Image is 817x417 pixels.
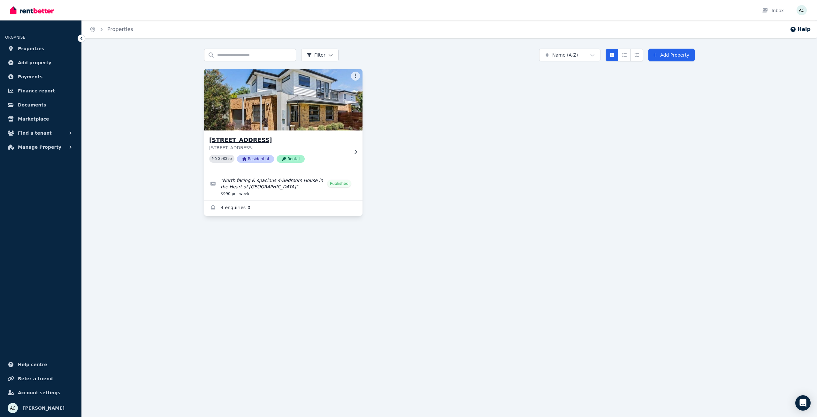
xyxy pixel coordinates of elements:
[18,389,60,397] span: Account settings
[5,358,76,371] a: Help centre
[209,136,348,145] h3: [STREET_ADDRESS]
[5,372,76,385] a: Refer a friend
[82,20,141,38] nav: Breadcrumb
[18,45,44,52] span: Properties
[606,49,643,61] div: View options
[204,173,363,200] a: Edit listing: North facing & spacious 4-Bedroom House in the Heart of Newport
[10,5,54,15] img: RentBetter
[200,67,367,132] img: 7 Salisbury St, Newport
[5,98,76,111] a: Documents
[237,155,274,163] span: Residential
[5,56,76,69] a: Add property
[18,143,61,151] span: Manage Property
[5,386,76,399] a: Account settings
[5,42,76,55] a: Properties
[18,87,55,95] span: Finance report
[5,113,76,125] a: Marketplace
[797,5,807,15] img: Alister Cole
[18,375,53,382] span: Refer a friend
[209,145,348,151] p: [STREET_ADDRESS]
[204,69,363,173] a: 7 Salisbury St, Newport[STREET_ADDRESS][STREET_ADDRESS]PID 398395ResidentialRental
[18,129,52,137] span: Find a tenant
[790,26,811,33] button: Help
[552,52,578,58] span: Name (A-Z)
[5,84,76,97] a: Finance report
[23,404,65,412] span: [PERSON_NAME]
[212,157,217,161] small: PID
[277,155,305,163] span: Rental
[8,403,18,413] img: Alister Cole
[5,70,76,83] a: Payments
[18,59,51,67] span: Add property
[5,35,25,40] span: ORGANISE
[351,72,360,81] button: More options
[218,157,232,161] code: 398395
[630,49,643,61] button: Expanded list view
[648,49,695,61] a: Add Property
[107,26,133,32] a: Properties
[18,361,47,368] span: Help centre
[5,141,76,153] button: Manage Property
[18,101,46,109] span: Documents
[18,73,42,81] span: Payments
[761,7,784,14] div: Inbox
[795,395,811,411] div: Open Intercom Messenger
[204,201,363,216] a: Enquiries for 7 Salisbury St, Newport
[5,127,76,139] button: Find a tenant
[307,52,325,58] span: Filter
[301,49,339,61] button: Filter
[18,115,49,123] span: Marketplace
[539,49,600,61] button: Name (A-Z)
[618,49,631,61] button: Compact list view
[606,49,618,61] button: Card view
